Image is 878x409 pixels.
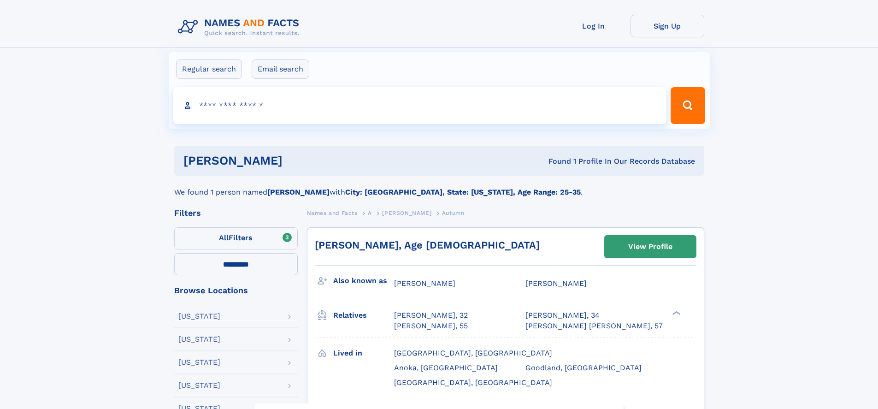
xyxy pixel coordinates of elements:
a: [PERSON_NAME], 32 [394,310,468,320]
a: A [368,207,372,219]
div: Found 1 Profile In Our Records Database [415,156,695,166]
input: search input [173,87,667,124]
h1: [PERSON_NAME] [183,155,416,166]
button: Search Button [671,87,705,124]
h3: Also known as [333,273,394,289]
div: Browse Locations [174,286,298,295]
b: [PERSON_NAME] [267,188,330,196]
a: View Profile [605,236,696,258]
div: [US_STATE] [178,336,220,343]
label: Filters [174,227,298,249]
span: Autumn [442,210,465,216]
div: ❯ [670,310,681,316]
div: Filters [174,209,298,217]
div: [US_STATE] [178,382,220,389]
a: Names and Facts [307,207,358,219]
span: Goodland, [GEOGRAPHIC_DATA] [525,363,642,372]
label: Regular search [176,59,242,79]
span: Anoka, [GEOGRAPHIC_DATA] [394,363,498,372]
div: We found 1 person named with . [174,176,704,198]
span: [PERSON_NAME] [394,279,455,288]
a: [PERSON_NAME], 34 [525,310,600,320]
a: [PERSON_NAME], 55 [394,321,468,331]
a: [PERSON_NAME] [382,207,431,219]
span: [GEOGRAPHIC_DATA], [GEOGRAPHIC_DATA] [394,349,552,357]
span: [GEOGRAPHIC_DATA], [GEOGRAPHIC_DATA] [394,378,552,387]
img: Logo Names and Facts [174,15,307,40]
label: Email search [252,59,309,79]
a: [PERSON_NAME], Age [DEMOGRAPHIC_DATA] [315,239,540,251]
a: [PERSON_NAME] [PERSON_NAME], 57 [525,321,663,331]
span: [PERSON_NAME] [525,279,587,288]
div: [US_STATE] [178,313,220,320]
a: Log In [557,15,631,37]
div: View Profile [628,236,672,257]
a: Sign Up [631,15,704,37]
h3: Relatives [333,308,394,323]
span: A [368,210,372,216]
h3: Lived in [333,345,394,361]
span: All [219,233,229,242]
b: City: [GEOGRAPHIC_DATA], State: [US_STATE], Age Range: 25-35 [345,188,581,196]
span: [PERSON_NAME] [382,210,431,216]
div: [US_STATE] [178,359,220,366]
